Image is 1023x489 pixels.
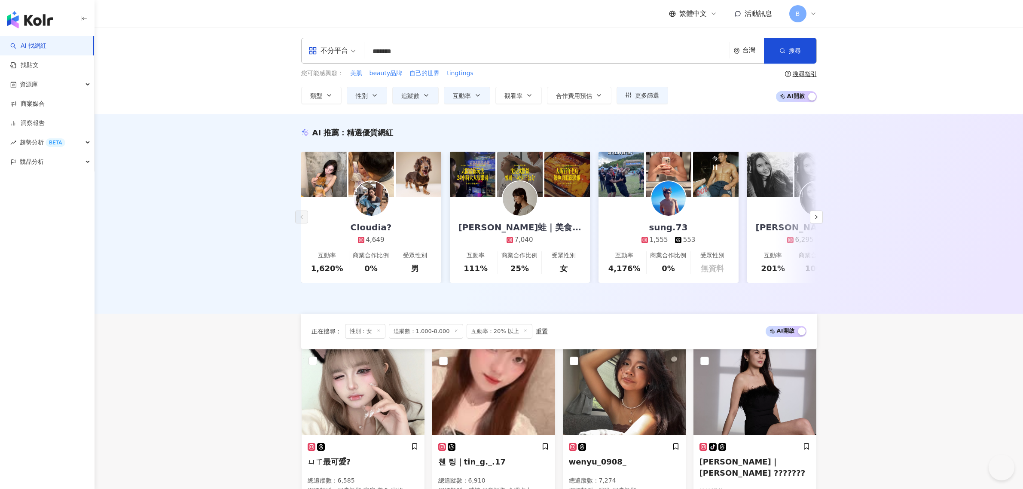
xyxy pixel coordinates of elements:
[369,69,403,78] button: beauty品牌
[563,349,686,435] img: KOL Avatar
[318,251,336,260] div: 互動率
[447,69,473,78] span: tingtings
[396,152,441,197] img: post-image
[785,71,791,77] span: question-circle
[795,235,814,244] div: 6,295
[503,181,537,216] img: KOL Avatar
[354,181,388,216] img: KOL Avatar
[617,87,668,104] button: 更多篩選
[651,181,686,216] img: KOL Avatar
[504,92,522,99] span: 觀看率
[646,152,691,197] img: post-image
[569,457,626,466] span: wenyu_0908_
[7,11,53,28] img: logo
[796,9,800,18] span: B
[693,152,739,197] img: post-image
[392,87,439,104] button: 追蹤數
[350,69,362,78] span: 美肌
[20,133,65,152] span: 趨勢分析
[311,263,343,274] div: 1,620%
[401,92,419,99] span: 追蹤數
[301,152,347,197] img: post-image
[547,87,611,104] button: 合作費用預估
[301,87,342,104] button: 類型
[353,251,389,260] div: 商業合作比例
[10,61,39,70] a: 找貼文
[308,44,348,58] div: 不分平台
[308,46,317,55] span: appstore
[438,477,549,485] p: 總追蹤數 ： 6,910
[20,152,44,171] span: 競品分析
[693,349,816,435] img: KOL Avatar
[444,87,490,104] button: 互動率
[432,349,555,435] img: KOL Avatar
[467,324,532,339] span: 互動率：20% 以上
[510,263,529,274] div: 25%
[599,152,644,197] img: post-image
[311,328,342,335] span: 正在搜尋 ：
[556,92,592,99] span: 合作費用預估
[701,263,724,274] div: 無資料
[364,263,378,274] div: 0%
[409,69,440,78] span: 自己的世界
[501,251,537,260] div: 商業合作比例
[764,251,782,260] div: 互動率
[800,181,834,216] img: KOL Avatar
[301,69,343,78] span: 您可能感興趣：
[989,455,1014,480] iframe: Help Scout Beacon - Open
[799,251,835,260] div: 商業合作比例
[450,197,590,283] a: [PERSON_NAME]蛙｜美食．旅遊．親子生活｜7,040互動率111%商業合作比例25%受眾性別女
[370,69,403,78] span: beauty品牌
[411,263,419,274] div: 男
[569,477,680,485] p: 總追蹤數 ： 7,274
[793,70,817,77] div: 搜尋指引
[536,328,548,335] div: 重置
[805,263,829,274] div: 100%
[650,235,668,244] div: 1,555
[742,47,764,54] div: 台灣
[310,92,322,99] span: 類型
[348,152,394,197] img: post-image
[403,251,427,260] div: 受眾性別
[409,69,440,78] button: 自己的世界
[789,47,801,54] span: 搜尋
[308,477,418,485] p: 總追蹤數 ： 6,585
[794,152,840,197] img: post-image
[467,251,485,260] div: 互動率
[552,251,576,260] div: 受眾性別
[10,42,46,50] a: searchAI 找網紅
[356,92,368,99] span: 性別
[453,92,471,99] span: 互動率
[10,140,16,146] span: rise
[10,119,45,128] a: 洞察報告
[679,9,707,18] span: 繁體中文
[446,69,474,78] button: tingtings
[347,128,393,137] span: 精選優質網紅
[635,92,659,99] span: 更多篩選
[733,48,740,54] span: environment
[608,263,641,274] div: 4,176%
[764,38,816,64] button: 搜尋
[745,9,772,18] span: 活動訊息
[747,197,887,283] a: [PERSON_NAME] [PERSON_NAME]6,2951,561互動率201%商業合作比例100%受眾性別女
[700,251,724,260] div: 受眾性別
[699,457,806,477] span: [PERSON_NAME]｜[PERSON_NAME] ???????
[10,100,45,108] a: 商案媒合
[515,235,533,244] div: 7,040
[662,263,675,274] div: 0%
[599,197,739,283] a: sung.731,555553互動率4,176%商業合作比例0%受眾性別無資料
[301,197,441,283] a: Cloudia?4,649互動率1,620%商業合作比例0%受眾性別男
[495,87,542,104] button: 觀看率
[544,152,590,197] img: post-image
[46,138,65,147] div: BETA
[650,251,686,260] div: 商業合作比例
[347,87,387,104] button: 性別
[366,235,385,244] div: 4,649
[683,235,696,244] div: 553
[312,127,394,138] div: AI 推薦 ：
[438,457,506,466] span: 첸 팅｜tin_g._.17
[747,152,793,197] img: post-image
[560,263,568,274] div: 女
[450,152,495,197] img: post-image
[497,152,543,197] img: post-image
